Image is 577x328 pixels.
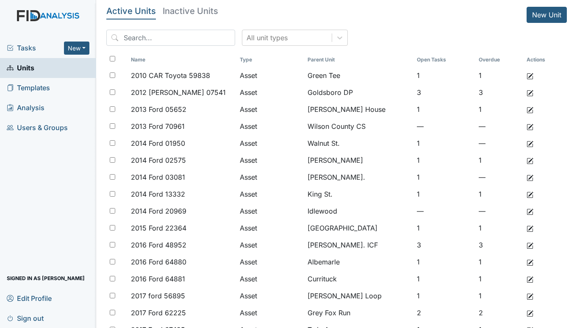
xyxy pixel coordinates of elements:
td: [PERSON_NAME]. [304,169,413,186]
td: Asset [236,152,304,169]
td: 1 [413,135,475,152]
input: Toggle All Rows Selected [110,56,115,61]
span: Edit Profile [7,292,52,305]
td: Asset [236,270,304,287]
td: Asset [236,253,304,270]
th: Toggle SortBy [413,53,475,67]
a: New Unit [527,7,567,23]
td: 1 [475,152,523,169]
td: 1 [475,287,523,304]
td: 1 [413,67,475,84]
td: 1 [413,270,475,287]
td: 1 [413,186,475,203]
td: 2 [413,304,475,321]
td: Asset [236,101,304,118]
td: Asset [236,220,304,236]
td: — [475,169,523,186]
td: — [413,203,475,220]
td: — [475,118,523,135]
td: 1 [475,67,523,84]
td: Goldsboro DP [304,84,413,101]
td: 3 [475,84,523,101]
th: Toggle SortBy [304,53,413,67]
td: Grey Fox Run [304,304,413,321]
td: 3 [413,84,475,101]
td: Asset [236,203,304,220]
span: 2016 Ford 48952 [131,240,186,250]
span: 2016 Ford 64880 [131,257,186,267]
td: Asset [236,169,304,186]
td: Walnut St. [304,135,413,152]
span: 2014 Ford 03081 [131,172,185,182]
td: Asset [236,287,304,304]
td: — [413,118,475,135]
td: Asset [236,84,304,101]
td: 1 [475,220,523,236]
td: King St. [304,186,413,203]
td: 1 [475,253,523,270]
span: Analysis [7,101,44,114]
td: Albemarle [304,253,413,270]
td: Currituck [304,270,413,287]
td: 2 [475,304,523,321]
td: Asset [236,118,304,135]
span: Units [7,61,34,75]
span: 2012 [PERSON_NAME] 07541 [131,87,226,97]
td: 1 [475,186,523,203]
span: 2016 Ford 64881 [131,274,185,284]
td: 3 [413,236,475,253]
td: — [475,203,523,220]
a: Tasks [7,43,64,53]
td: 1 [475,101,523,118]
td: Asset [236,67,304,84]
td: Idlewood [304,203,413,220]
td: Green Tee [304,67,413,84]
span: 2014 Ford 02575 [131,155,186,165]
span: 2013 Ford 05652 [131,104,186,114]
div: All unit types [247,33,288,43]
h5: Inactive Units [163,7,218,15]
h5: Active Units [106,7,156,15]
th: Toggle SortBy [236,53,304,67]
td: 1 [475,270,523,287]
span: 2013 Ford 70961 [131,121,185,131]
td: 1 [413,169,475,186]
th: Actions [523,53,566,67]
th: Toggle SortBy [128,53,237,67]
span: 2014 Ford 13332 [131,189,185,199]
td: Asset [236,236,304,253]
td: Asset [236,304,304,321]
td: — [475,135,523,152]
td: [GEOGRAPHIC_DATA] [304,220,413,236]
td: 3 [475,236,523,253]
span: 2014 Ford 01950 [131,138,185,148]
button: New [64,42,89,55]
td: Asset [236,135,304,152]
span: 2014 Ford 20969 [131,206,186,216]
span: Users & Groups [7,121,68,134]
td: 1 [413,220,475,236]
span: Sign out [7,311,44,325]
td: [PERSON_NAME] Loop [304,287,413,304]
span: 2010 CAR Toyota 59838 [131,70,210,81]
td: 1 [413,253,475,270]
td: [PERSON_NAME] [304,152,413,169]
td: 1 [413,152,475,169]
span: Signed in as [PERSON_NAME] [7,272,85,285]
input: Search... [106,30,235,46]
td: 1 [413,101,475,118]
td: Wilson County CS [304,118,413,135]
td: 1 [413,287,475,304]
td: [PERSON_NAME] House [304,101,413,118]
th: Toggle SortBy [475,53,523,67]
span: Templates [7,81,50,95]
span: 2015 Ford 22364 [131,223,186,233]
td: [PERSON_NAME]. ICF [304,236,413,253]
span: 2017 Ford 62225 [131,308,186,318]
span: 2017 ford 56895 [131,291,185,301]
td: Asset [236,186,304,203]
